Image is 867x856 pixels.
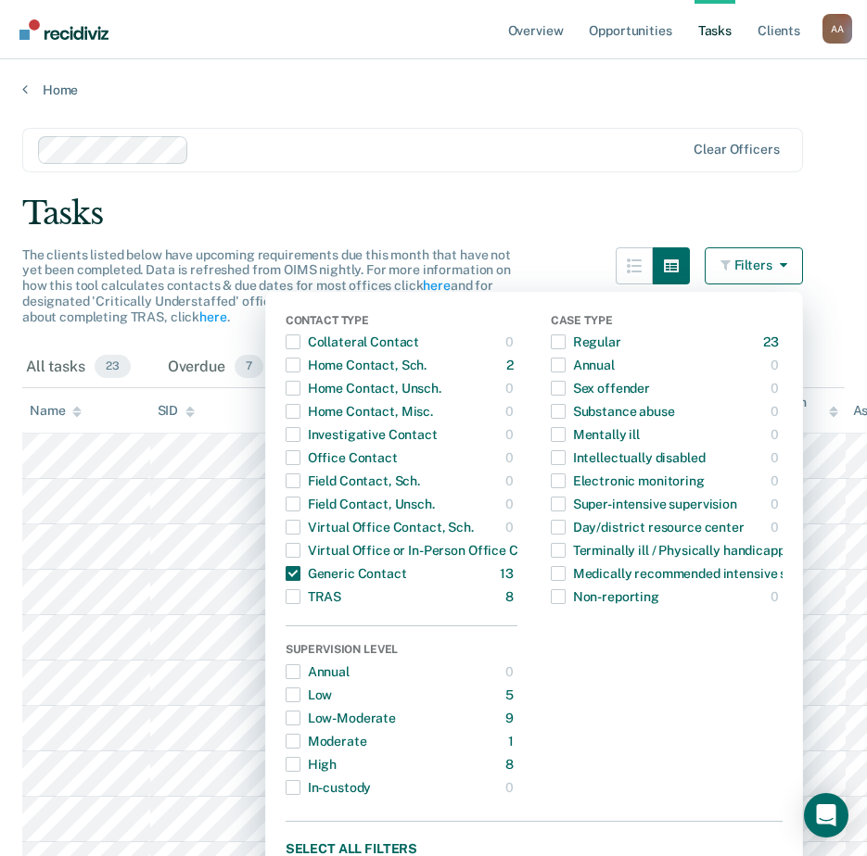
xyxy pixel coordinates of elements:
div: Sex offender [551,373,650,403]
div: 0 [771,397,783,426]
div: Annual [551,350,615,380]
div: 1 [508,726,517,756]
div: SID [158,403,196,419]
div: In-custody [286,773,372,802]
div: Supervision Level [286,643,517,660]
div: 0 [505,466,517,496]
div: Annual [286,657,350,686]
div: 0 [505,773,517,802]
div: Overdue7 [164,347,267,388]
div: 0 [771,489,783,519]
img: Recidiviz [19,19,108,40]
div: Mentally ill [551,420,640,449]
div: Field Contact, Sch. [286,466,420,496]
div: 0 [771,582,783,611]
div: 0 [505,373,517,403]
div: Generic Contact [286,559,407,588]
div: Regular [551,327,621,357]
div: 13 [500,559,517,588]
a: here [199,309,226,324]
div: Medically recommended intensive supervision [551,559,848,588]
div: Field Contact, Unsch. [286,489,435,519]
div: Open Intercom Messenger [804,793,848,837]
div: 8 [505,749,517,779]
div: Home Contact, Sch. [286,350,427,380]
div: A A [822,14,852,44]
div: Contact Type [286,314,517,331]
div: 0 [771,466,783,496]
div: 0 [505,327,517,357]
div: Intellectually disabled [551,443,706,472]
div: 0 [505,489,517,519]
div: Home Contact, Misc. [286,397,433,426]
div: 0 [505,657,517,686]
div: Tasks [22,195,845,233]
div: 2 [506,350,517,380]
div: Terminally ill / Physically handicapped [551,535,800,565]
div: High [286,749,337,779]
div: Virtual Office Contact, Sch. [286,512,474,542]
div: 0 [771,512,783,542]
div: 0 [505,397,517,426]
button: Filters [705,247,803,284]
div: Electronic monitoring [551,466,705,496]
div: 0 [505,420,517,449]
div: 0 [505,443,517,472]
span: The clients listed below have upcoming requirements due this month that have not yet been complet... [22,247,511,324]
div: Case Type [551,314,783,331]
span: 23 [95,355,131,379]
div: 0 [505,512,517,542]
div: 0 [771,420,783,449]
div: 23 [763,327,783,357]
div: Name [30,403,82,419]
div: Low [286,680,333,710]
div: 5 [505,680,517,710]
div: Day/district resource center [551,512,745,542]
div: 0 [771,373,783,403]
div: Home Contact, Unsch. [286,373,441,403]
div: 9 [505,703,517,733]
div: Super-intensive supervision [551,489,737,519]
div: Low-Moderate [286,703,396,733]
a: here [423,278,450,293]
div: Clear officers [694,142,779,157]
a: Home [22,82,845,98]
div: 0 [771,350,783,380]
div: All tasks23 [22,347,134,388]
div: 8 [505,582,517,611]
div: Moderate [286,726,367,756]
div: Investigative Contact [286,420,438,449]
div: Collateral Contact [286,327,419,357]
button: Profile dropdown button [822,14,852,44]
div: Substance abuse [551,397,675,426]
div: Office Contact [286,443,398,472]
div: TRAS [286,582,341,611]
div: 0 [771,443,783,472]
div: Virtual Office or In-Person Office Contact [286,535,558,565]
span: 7 [235,355,263,379]
div: Non-reporting [551,582,659,611]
